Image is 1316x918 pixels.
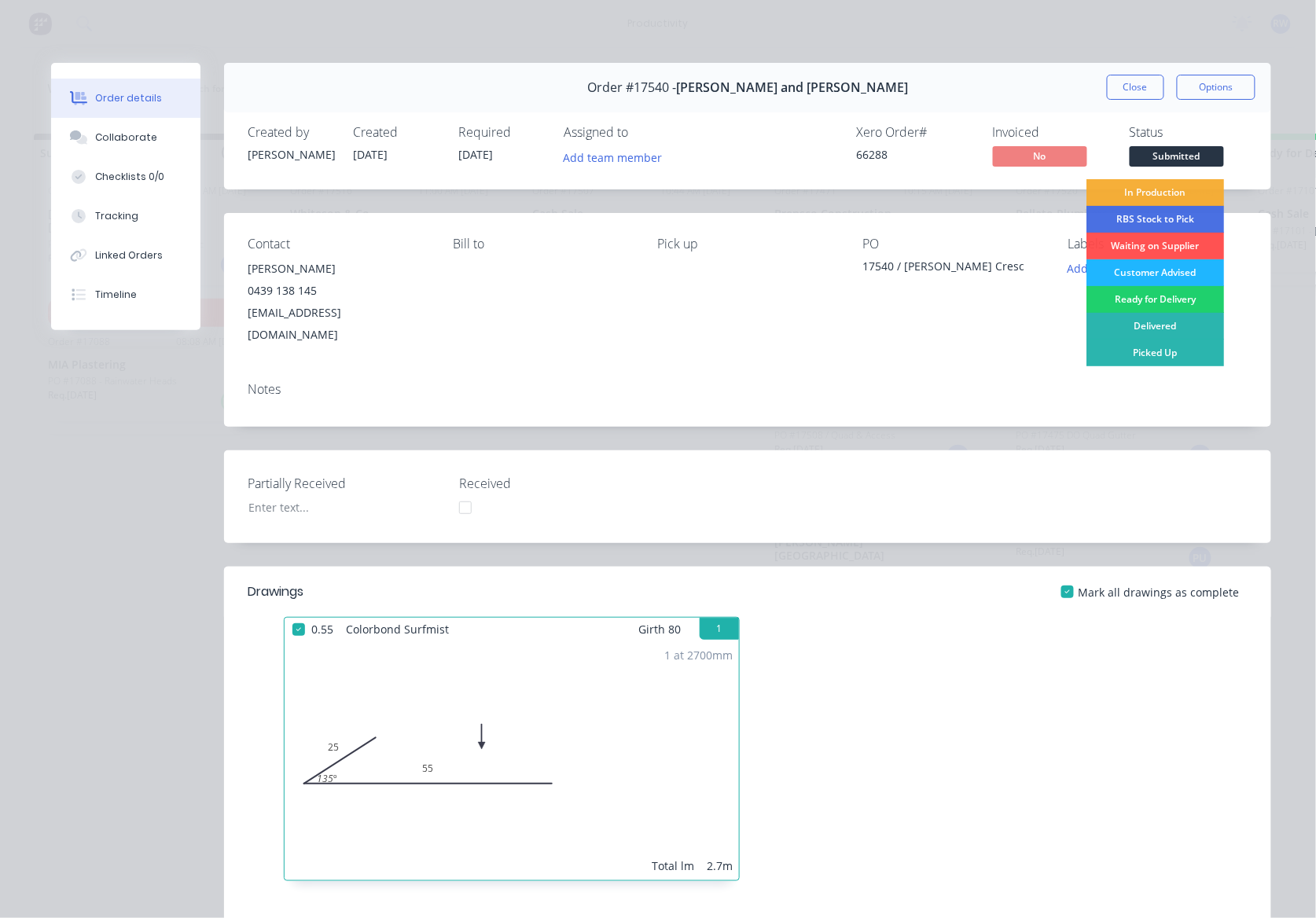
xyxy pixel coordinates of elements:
div: In Production [1086,179,1224,206]
span: [PERSON_NAME] and [PERSON_NAME] [676,80,908,95]
button: Add labels [1059,258,1131,279]
div: Assigned to [564,125,721,140]
button: Submitted [1130,146,1224,170]
div: Checklists 0/0 [95,170,164,184]
div: Picked Up [1086,340,1224,366]
div: Required [458,125,545,140]
button: Collaborate [51,118,200,157]
label: Partially Received [248,474,444,493]
div: Waiting on Supplier [1086,233,1224,259]
div: [PERSON_NAME] [248,258,428,280]
div: 66288 [856,146,974,163]
div: 1 at 2700mm [664,647,733,663]
button: Options [1177,75,1255,100]
div: Created by [248,125,334,140]
div: Total lm [652,857,694,874]
div: 2.7m [707,857,733,874]
div: Xero Order # [856,125,974,140]
button: Add team member [564,146,671,167]
span: Order #17540 - [587,80,676,95]
div: Delivered [1086,313,1224,340]
div: Order details [95,91,162,105]
div: [EMAIL_ADDRESS][DOMAIN_NAME] [248,302,428,346]
div: [PERSON_NAME] [248,146,334,163]
button: Checklists 0/0 [51,157,200,196]
span: Colorbond Surfmist [340,618,455,641]
span: 0.55 [305,618,340,641]
span: [DATE] [458,147,493,162]
span: [DATE] [353,147,388,162]
button: Order details [51,79,200,118]
div: Notes [248,382,1248,397]
div: Invoiced [993,125,1111,140]
div: 0439 138 145 [248,280,428,302]
div: [PERSON_NAME]0439 138 145[EMAIL_ADDRESS][DOMAIN_NAME] [248,258,428,346]
button: Close [1107,75,1164,100]
div: Status [1130,125,1248,140]
div: Tracking [95,209,138,223]
div: Labels [1068,237,1248,252]
span: No [993,146,1087,166]
button: Add team member [555,146,671,167]
div: RBS Stock to Pick [1086,206,1224,233]
div: PO [862,237,1042,252]
div: 17540 / [PERSON_NAME] Cresc [862,258,1042,280]
span: Mark all drawings as complete [1079,584,1240,600]
button: Timeline [51,275,200,314]
div: Timeline [95,288,137,302]
div: 02555135º1 at 2700mmTotal lm2.7m [285,641,739,880]
div: Ready for Delivery [1086,286,1224,313]
div: Pick up [658,237,838,252]
div: Collaborate [95,130,157,145]
div: Contact [248,237,428,252]
div: Linked Orders [95,248,163,263]
div: Drawings [248,582,303,601]
div: Bill to [453,237,633,252]
span: Girth 80 [638,618,681,641]
div: Customer Advised [1086,259,1224,286]
span: Submitted [1130,146,1224,166]
button: 1 [700,618,739,640]
label: Received [459,474,656,493]
button: Tracking [51,196,200,236]
div: Created [353,125,439,140]
button: Linked Orders [51,236,200,275]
